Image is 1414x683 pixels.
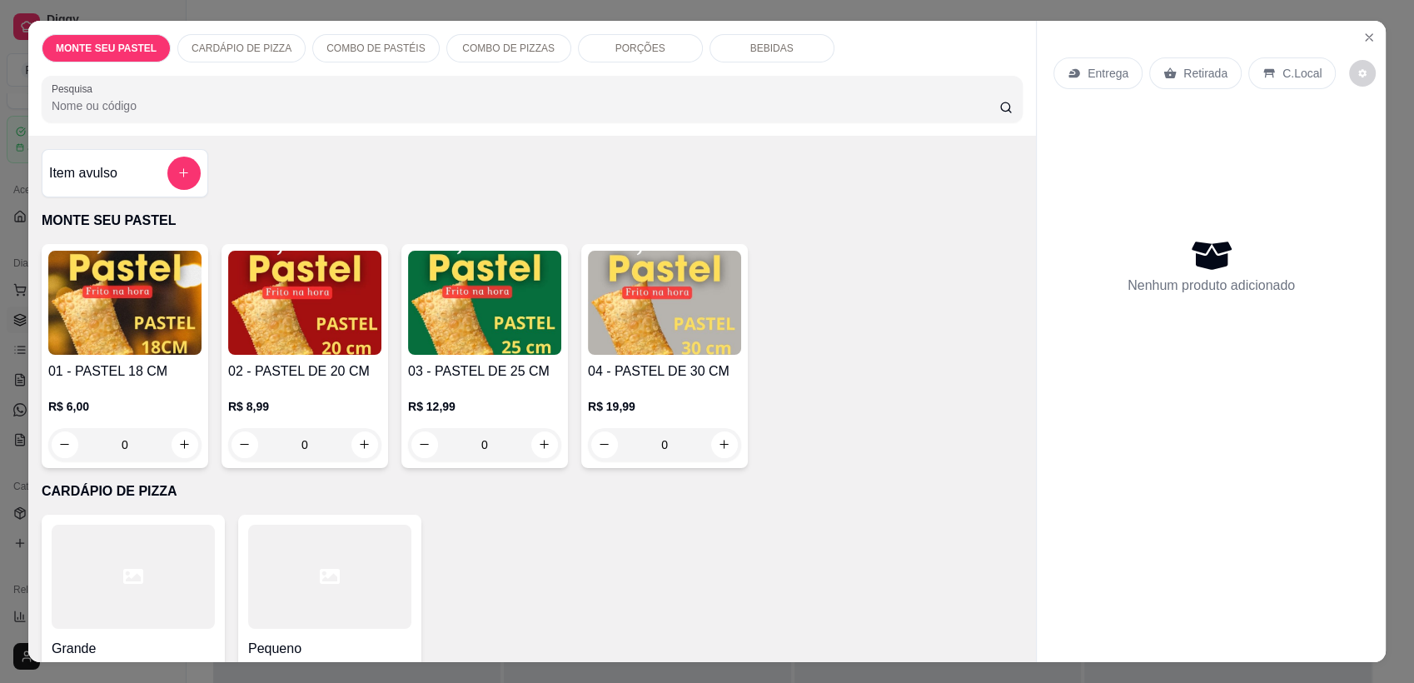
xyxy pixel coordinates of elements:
[750,42,794,55] p: BEBIDAS
[408,398,561,415] p: R$ 12,99
[326,42,425,55] p: COMBO DE PASTÉIS
[1282,65,1322,82] p: C.Local
[1349,60,1376,87] button: decrease-product-quantity
[42,481,1023,501] p: CARDÁPIO DE PIZZA
[52,639,215,659] h4: Grande
[228,398,381,415] p: R$ 8,99
[408,251,561,355] img: product-image
[49,163,117,183] h4: Item avulso
[228,361,381,381] h4: 02 - PASTEL DE 20 CM
[107,659,155,676] h6: R$ 29,99
[48,251,202,355] img: product-image
[48,398,202,415] p: R$ 6,00
[1128,276,1295,296] p: Nenhum produto adicionado
[248,659,411,676] div: a partir de
[52,659,215,676] div: a partir de
[1088,65,1128,82] p: Entrega
[248,639,411,659] h4: Pequeno
[615,42,665,55] p: PORÇÕES
[167,157,201,190] button: add-separate-item
[304,659,351,676] h6: R$ 18,99
[192,42,291,55] p: CARDÁPIO DE PIZZA
[1183,65,1227,82] p: Retirada
[462,42,555,55] p: COMBO DE PIZZAS
[42,211,1023,231] p: MONTE SEU PASTEL
[228,251,381,355] img: product-image
[56,42,157,55] p: MONTE SEU PASTEL
[1356,24,1382,51] button: Close
[588,398,741,415] p: R$ 19,99
[52,97,999,114] input: Pesquisa
[588,361,741,381] h4: 04 - PASTEL DE 30 CM
[588,251,741,355] img: product-image
[408,361,561,381] h4: 03 - PASTEL DE 25 CM
[48,361,202,381] h4: 01 - PASTEL 18 CM
[52,82,98,96] label: Pesquisa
